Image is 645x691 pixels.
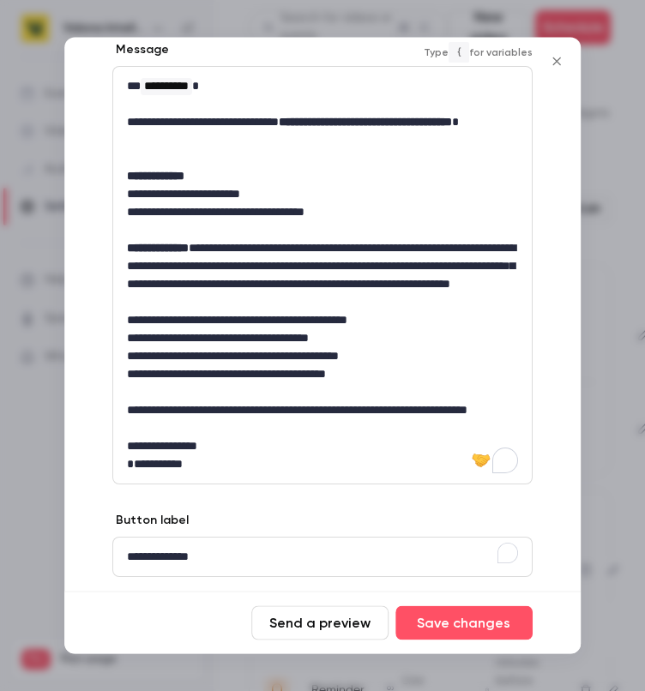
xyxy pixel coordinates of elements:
label: Button label [112,513,189,530]
button: Send a preview [251,606,389,640]
div: To enrich screen reader interactions, please activate Accessibility in Grammarly extension settings [113,68,532,484]
button: Save changes [395,606,533,640]
div: To enrich screen reader interactions, please activate Accessibility in Grammarly extension settings [113,538,532,577]
label: Message [112,42,169,59]
div: editor [113,68,532,484]
button: Close [540,45,574,79]
div: editor [113,538,532,577]
code: { [449,42,469,63]
span: Type for variables [424,42,533,63]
